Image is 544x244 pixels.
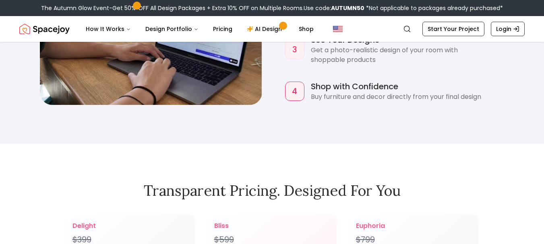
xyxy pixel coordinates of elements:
[282,78,525,105] div: Shop with Confidence - Buy furniture and decor directly from your final design
[19,182,525,199] h2: Transparent pricing. Designed for you
[214,221,330,231] p: bliss
[356,221,472,231] p: euphoria
[41,4,503,12] div: The Autumn Glow Event-Get 50% OFF All Design Packages + Extra 10% OFF on Multiple Rooms.
[292,21,320,37] a: Shop
[292,44,297,55] h4: 3
[19,21,70,37] img: Spacejoy Logo
[491,22,525,36] a: Login
[207,21,239,37] a: Pricing
[311,45,522,65] p: Get a photo-realistic design of your room with shoppable products
[240,21,291,37] a: AI Design
[422,22,484,36] a: Start Your Project
[139,21,205,37] button: Design Portfolio
[282,31,525,68] div: See Your Designs - Get a photo-realistic design of your room with shoppable products
[333,24,343,34] img: United States
[364,4,503,12] span: *Not applicable to packages already purchased*
[304,4,364,12] span: Use code:
[311,92,522,102] p: Buy furniture and decor directly from your final design
[292,86,297,97] h4: 4
[79,21,320,37] nav: Main
[79,21,137,37] button: How It Works
[19,21,70,37] a: Spacejoy
[331,4,364,12] b: AUTUMN50
[72,221,188,231] p: delight
[311,81,522,92] h4: Shop with Confidence
[19,16,525,42] nav: Global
